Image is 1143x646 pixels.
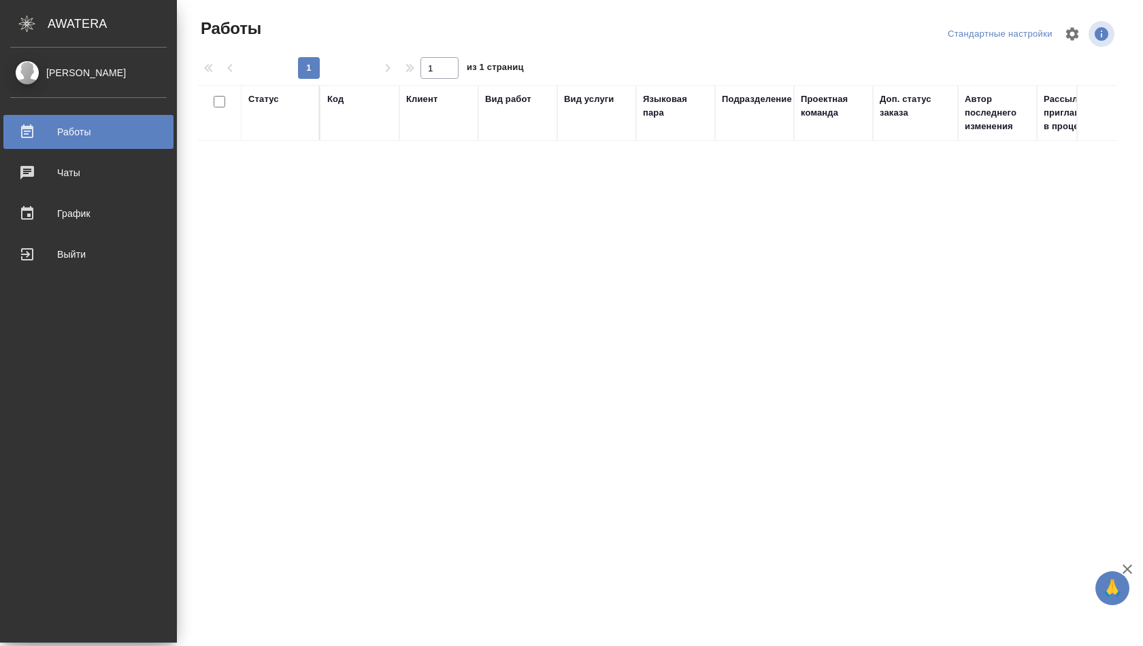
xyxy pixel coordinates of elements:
[1095,571,1129,605] button: 🙏
[1044,92,1109,133] div: Рассылка приглашений в процессе?
[467,59,524,79] span: из 1 страниц
[801,92,866,120] div: Проектная команда
[564,92,614,106] div: Вид услуги
[3,237,173,271] a: Выйти
[3,156,173,190] a: Чаты
[10,244,167,265] div: Выйти
[248,92,279,106] div: Статус
[10,122,167,142] div: Работы
[643,92,708,120] div: Языковая пара
[880,92,951,120] div: Доп. статус заказа
[944,24,1056,45] div: split button
[406,92,437,106] div: Клиент
[327,92,344,106] div: Код
[197,18,261,39] span: Работы
[10,203,167,224] div: График
[3,115,173,149] a: Работы
[3,197,173,231] a: График
[1056,18,1089,50] span: Настроить таблицу
[1101,574,1124,602] span: 🙏
[965,92,1030,133] div: Автор последнего изменения
[10,163,167,183] div: Чаты
[10,65,167,80] div: [PERSON_NAME]
[1089,21,1117,47] span: Посмотреть информацию
[48,10,177,37] div: AWATERA
[485,92,531,106] div: Вид работ
[722,92,792,106] div: Подразделение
